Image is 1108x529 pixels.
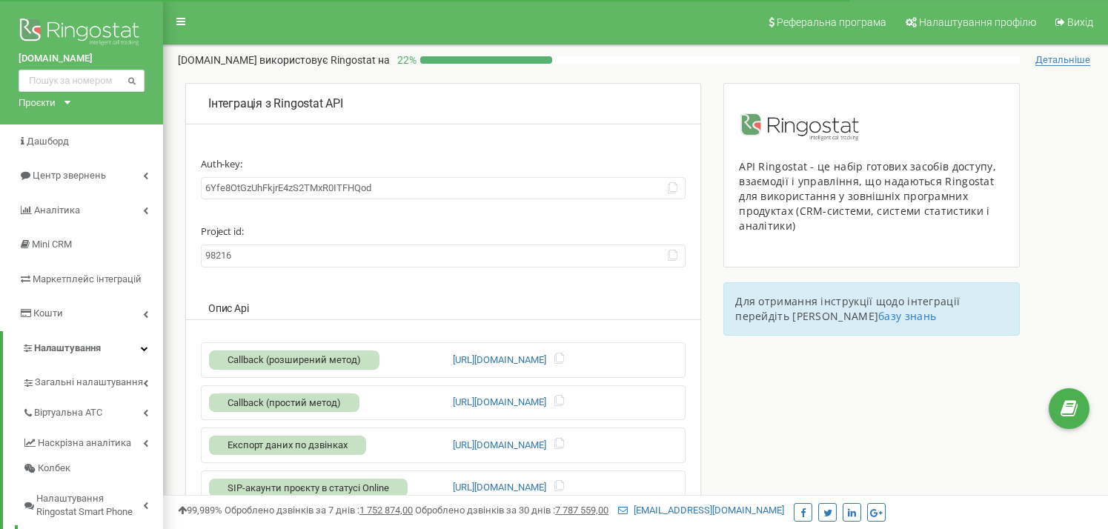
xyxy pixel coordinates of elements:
[19,52,145,66] a: [DOMAIN_NAME]
[228,397,341,408] span: Callback (простий метод)
[22,426,163,456] a: Наскрізна аналітика
[34,204,80,216] span: Аналiтика
[3,331,163,366] a: Налаштування
[22,365,163,396] a: Загальні налаштування
[19,70,145,92] input: Пошук за номером
[35,376,143,390] span: Загальні налаштування
[38,462,70,476] span: Колбек
[22,456,163,482] a: Колбек
[34,342,101,353] span: Налаштування
[618,505,784,516] a: [EMAIL_ADDRESS][DOMAIN_NAME]
[201,147,686,173] label: Auth-key:
[739,159,1004,233] div: API Ringostat - це набір готових засобів доступу, взаємодії і управління, що надаються Ringostat ...
[27,136,69,147] span: Дашборд
[33,170,106,181] span: Центр звернень
[228,439,348,450] span: Експорт даних по дзвінках
[359,505,413,516] u: 1 752 874,00
[178,505,222,516] span: 99,989%
[178,53,390,67] p: [DOMAIN_NAME]
[34,406,102,420] span: Віртуальна АТС
[225,505,413,516] span: Оброблено дзвінків за 7 днів :
[19,15,145,52] img: Ringostat logo
[777,16,886,28] span: Реферальна програма
[1035,54,1090,66] span: Детальніше
[36,492,143,519] span: Налаштування Ringostat Smart Phone
[453,439,546,453] a: [URL][DOMAIN_NAME]
[208,302,248,314] span: Опис Api
[259,54,390,66] span: використовує Ringostat на
[33,273,142,285] span: Маркетплейс інтеграцій
[1067,16,1093,28] span: Вихід
[453,396,546,410] a: [URL][DOMAIN_NAME]
[22,482,163,525] a: Налаштування Ringostat Smart Phone
[919,16,1036,28] span: Налаштування профілю
[32,239,72,250] span: Mini CRM
[555,505,608,516] u: 7 787 559,00
[201,177,686,200] input: Для отримання auth-key натисніть на кнопку "Генерувати"
[453,353,546,367] a: [URL][DOMAIN_NAME]
[19,96,56,110] div: Проєкти
[38,436,131,450] span: Наскрізна аналітика
[228,354,361,365] span: Callback (розширений метод)
[201,214,686,241] label: Project id:
[390,53,420,67] p: 22 %
[735,294,1008,324] p: Для отримання інструкції щодо інтеграції перейдіть [PERSON_NAME]
[208,96,678,113] p: Інтеграція з Ringostat API
[33,307,63,319] span: Кошти
[739,113,863,141] img: image
[22,396,163,426] a: Віртуальна АТС
[878,309,936,323] a: базу знань
[453,481,546,495] a: [URL][DOMAIN_NAME]
[415,505,608,516] span: Оброблено дзвінків за 30 днів :
[228,482,389,493] span: SIP-акаунти проєкту в статусі Online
